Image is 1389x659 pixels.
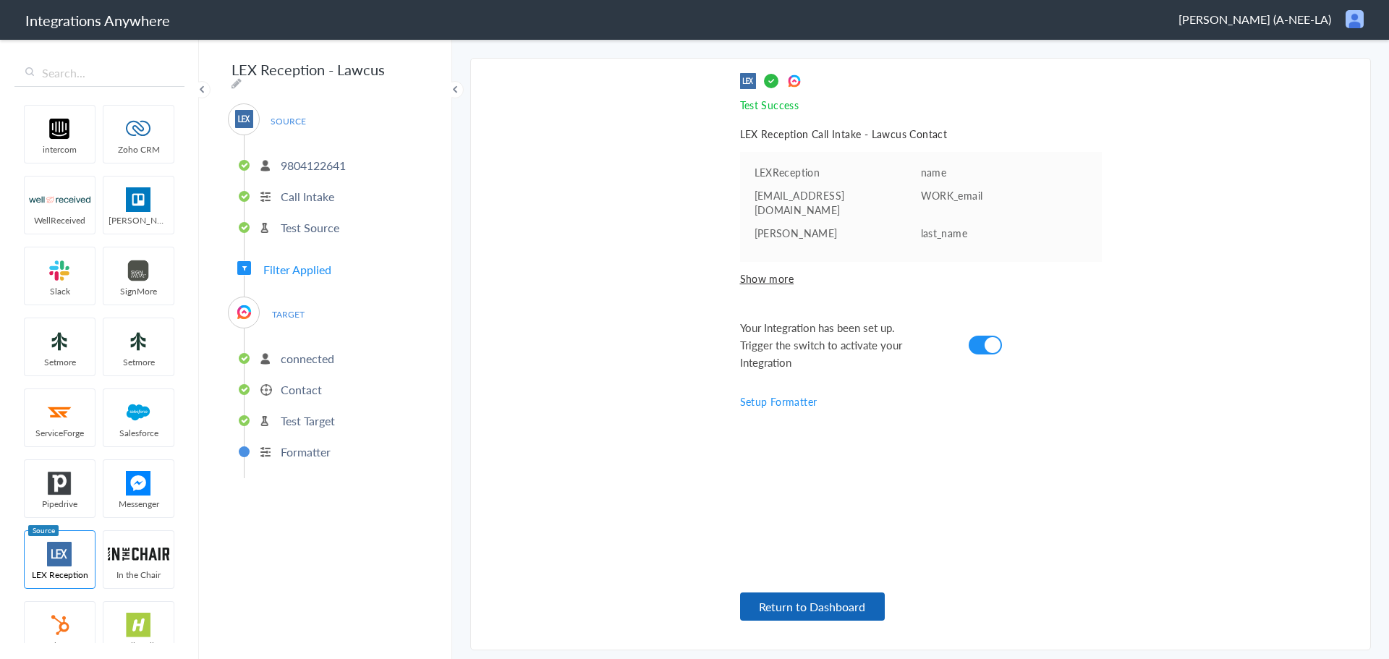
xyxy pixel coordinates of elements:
[281,443,331,460] p: Formatter
[14,59,184,87] input: Search...
[25,427,95,439] span: ServiceForge
[25,10,170,30] h1: Integrations Anywhere
[260,305,315,324] span: TARGET
[29,542,90,566] img: lex-app-logo.svg
[755,165,921,179] pre: LEXReception
[260,111,315,131] span: SOURCE
[281,188,334,205] p: Call Intake
[740,98,1102,112] p: Test Success
[103,498,174,510] span: Messenger
[25,143,95,156] span: intercom
[29,400,90,425] img: serviceforge-icon.png
[263,261,331,278] span: Filter Applied
[740,73,756,89] img: source
[103,356,174,368] span: Setmore
[103,569,174,581] span: In the Chair
[921,188,1087,203] p: WORK_email
[108,187,169,212] img: trello.png
[755,226,921,240] pre: [PERSON_NAME]
[108,116,169,141] img: zoho-logo.svg
[108,400,169,425] img: salesforce-logo.svg
[1346,10,1364,28] img: user.png
[103,214,174,226] span: [PERSON_NAME]
[740,127,1102,141] h5: LEX Reception Call Intake - Lawcus Contact
[103,143,174,156] span: Zoho CRM
[25,356,95,368] span: Setmore
[921,226,1087,240] p: last_name
[29,187,90,212] img: wr-logo.svg
[103,639,174,652] span: HelloSells
[29,116,90,141] img: intercom-logo.svg
[281,381,322,398] p: Contact
[103,427,174,439] span: Salesforce
[281,412,335,429] p: Test Target
[29,471,90,496] img: pipedrive.png
[108,329,169,354] img: setmoreNew.jpg
[25,639,95,652] span: HubSpot
[1178,11,1331,27] span: [PERSON_NAME] (A-NEE-LA)
[786,73,802,89] img: target
[29,329,90,354] img: setmoreNew.jpg
[25,498,95,510] span: Pipedrive
[921,165,1087,179] p: name
[25,285,95,297] span: Slack
[281,350,334,367] p: connected
[235,303,253,321] img: lawcus-logo.svg
[25,214,95,226] span: WellReceived
[108,258,169,283] img: signmore-logo.png
[29,258,90,283] img: slack-logo.svg
[281,157,346,174] p: 9804122641
[103,285,174,297] span: SignMore
[25,569,95,581] span: LEX Reception
[755,188,921,217] pre: [EMAIL_ADDRESS][DOMAIN_NAME]
[740,592,885,621] button: Return to Dashboard
[108,542,169,566] img: inch-logo.svg
[281,219,339,236] p: Test Source
[740,271,1102,286] span: Show more
[740,394,817,409] a: Setup Formatter
[740,319,928,371] span: Your Integration has been set up. Trigger the switch to activate your Integration
[108,471,169,496] img: FBM.png
[235,110,253,128] img: lex-app-logo.svg
[108,613,169,637] img: hs-app-logo.svg
[29,613,90,637] img: hubspot-logo.svg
